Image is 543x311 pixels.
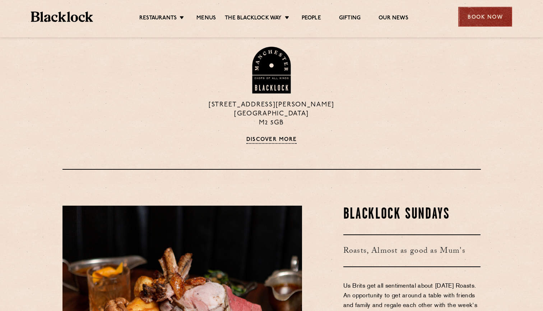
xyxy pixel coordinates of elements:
[343,234,481,267] h3: Roasts, Almost as good as Mum's
[458,7,512,27] div: Book Now
[246,137,297,144] a: Discover More
[225,15,282,23] a: The Blacklock Way
[205,101,338,128] p: [STREET_ADDRESS][PERSON_NAME] [GEOGRAPHIC_DATA] M2 5GB
[31,12,93,22] img: BL_Textured_Logo-footer-cropped.svg
[343,206,481,224] h2: Blacklock Sundays
[302,15,321,23] a: People
[339,15,361,23] a: Gifting
[379,15,408,23] a: Our News
[251,47,292,93] img: BL_Manchester_Logo-bleed.png
[196,15,216,23] a: Menus
[139,15,177,23] a: Restaurants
